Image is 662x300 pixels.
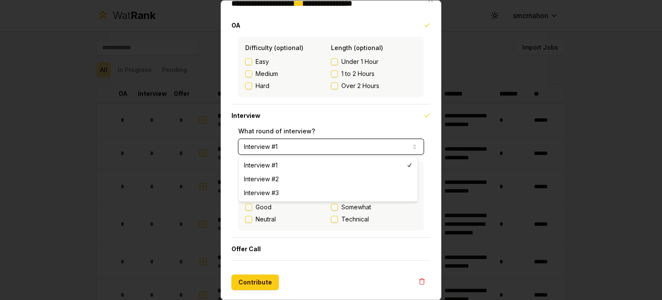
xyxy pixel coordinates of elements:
span: Somewhat [341,203,371,212]
span: Hard [256,82,269,90]
span: Technical [341,215,369,224]
label: Difficulty (optional) [245,44,303,51]
button: Offer Call [231,238,431,260]
button: Contribute [231,275,279,290]
label: What round of interview? [238,127,315,135]
span: 1 to 2 Hours [341,69,375,78]
label: Good [256,203,272,212]
div: OA [231,37,431,104]
div: Interview [231,127,431,237]
span: Interview #3 [244,189,279,197]
span: Over 2 Hours [341,82,379,90]
button: OA [231,14,431,37]
span: Easy [256,57,269,66]
button: Interview [231,104,431,127]
label: Length (optional) [331,44,383,51]
span: Medium [256,69,278,78]
span: Under 1 Hour [341,57,378,66]
span: Interview #2 [244,175,279,183]
span: Interview #1 [244,161,278,170]
label: Neutral [256,215,276,224]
